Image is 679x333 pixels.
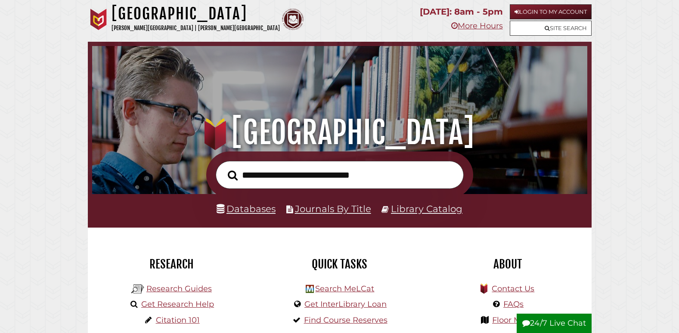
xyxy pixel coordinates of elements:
a: FAQs [503,299,524,309]
a: Journals By Title [295,203,371,214]
img: Calvin University [88,9,109,30]
img: Calvin Theological Seminary [282,9,304,30]
a: Login to My Account [510,4,592,19]
a: Citation 101 [156,315,200,325]
p: [DATE]: 8am - 5pm [420,4,503,19]
a: Research Guides [146,284,212,293]
a: Get InterLibrary Loan [304,299,387,309]
h2: About [430,257,585,271]
a: Find Course Reserves [304,315,388,325]
img: Hekman Library Logo [131,283,144,296]
p: [PERSON_NAME][GEOGRAPHIC_DATA] | [PERSON_NAME][GEOGRAPHIC_DATA] [112,23,280,33]
a: Floor Maps [492,315,535,325]
a: More Hours [451,21,503,31]
i: Search [228,170,238,181]
a: Site Search [510,21,592,36]
h2: Quick Tasks [262,257,417,271]
h2: Research [94,257,249,271]
a: Search MeLCat [315,284,374,293]
img: Hekman Library Logo [306,285,314,293]
a: Get Research Help [141,299,214,309]
button: Search [223,168,242,183]
a: Contact Us [492,284,534,293]
a: Databases [217,203,276,214]
a: Library Catalog [391,203,462,214]
h1: [GEOGRAPHIC_DATA] [112,4,280,23]
h1: [GEOGRAPHIC_DATA] [102,114,577,151]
